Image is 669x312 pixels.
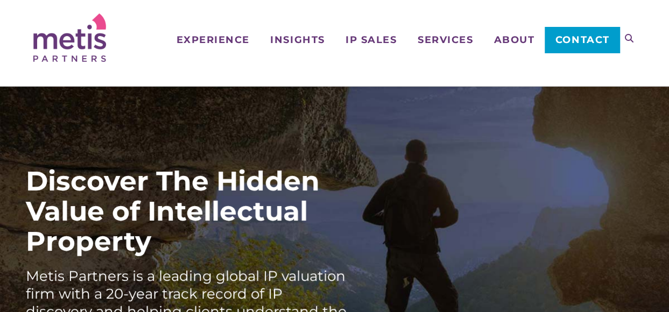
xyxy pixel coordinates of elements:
[555,35,610,45] span: Contact
[545,27,619,53] a: Contact
[33,13,106,62] img: Metis Partners
[494,35,535,45] span: About
[270,35,325,45] span: Insights
[177,35,250,45] span: Experience
[346,35,397,45] span: IP Sales
[418,35,473,45] span: Services
[26,166,349,257] div: Discover The Hidden Value of Intellectual Property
